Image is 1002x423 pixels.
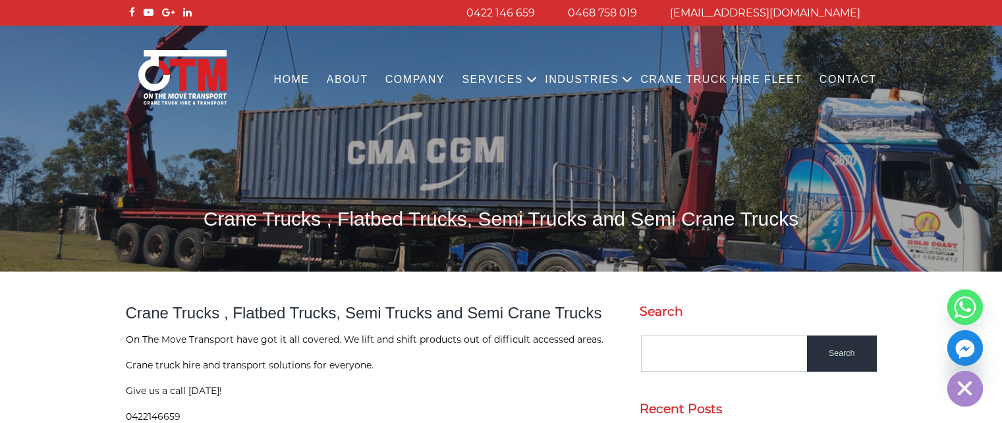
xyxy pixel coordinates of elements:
[947,330,983,366] a: Facebook_Messenger
[811,62,885,98] a: Contact
[536,62,627,98] a: Industries
[568,7,637,19] a: 0468 758 019
[466,7,535,19] a: 0422 146 659
[126,206,877,232] h1: Crane Trucks , Flatbed Trucks, Semi Trucks and Semi Crane Trucks
[136,49,229,106] img: Otmtransport
[126,332,620,348] p: On The Move Transport have got it all covered. We lift and shift products out of difficult access...
[265,62,318,98] a: Home
[807,336,877,372] input: Search
[126,304,620,322] h2: Crane Trucks , Flatbed Trucks, Semi Trucks and Semi Crane Trucks
[670,7,860,19] a: [EMAIL_ADDRESS][DOMAIN_NAME]
[318,62,377,98] a: About
[126,384,620,399] p: Give us a call [DATE]!
[126,358,620,374] p: Crane truck hire and transport solutions for everyone.
[640,401,877,416] h2: Recent Posts
[632,62,811,98] a: Crane Truck Hire Fleet
[947,289,983,325] a: Whatsapp
[453,62,532,98] a: Services
[640,304,877,319] h2: Search
[377,62,454,98] a: COMPANY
